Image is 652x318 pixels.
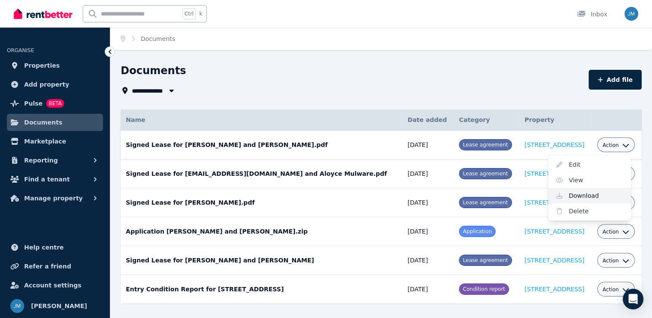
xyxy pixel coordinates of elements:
span: Lease agreement [463,171,508,177]
a: [STREET_ADDRESS] [524,286,584,293]
a: Documents [7,114,103,131]
div: Inbox [577,10,607,19]
a: Marketplace [7,133,103,150]
a: Account settings [7,277,103,294]
td: Signed Lease for [PERSON_NAME] and [PERSON_NAME] [121,246,402,275]
span: Lease agreement [463,200,508,206]
a: View [548,172,631,188]
span: ORGANISE [7,47,34,53]
button: Add file [589,70,642,90]
button: Manage property [7,190,103,207]
span: Add property [24,79,69,90]
span: Documents [141,34,175,43]
div: Action [548,155,631,221]
a: PulseBETA [7,95,103,112]
span: [PERSON_NAME] [31,301,87,311]
a: Add property [7,76,103,93]
a: [STREET_ADDRESS] [524,228,584,235]
span: Condition report [463,286,505,292]
span: Account settings [24,280,81,290]
td: [DATE] [402,275,454,304]
span: Documents [24,117,62,128]
nav: Breadcrumb [110,28,185,50]
a: [STREET_ADDRESS] [524,141,584,148]
button: Action [602,142,629,149]
button: Find a tenant [7,171,103,188]
span: BETA [46,99,64,108]
th: Date added [402,109,454,131]
a: Download [548,188,631,203]
span: Lease agreement [463,257,508,263]
a: Refer a friend [7,258,103,275]
span: Action [602,142,619,149]
span: Application [463,228,492,234]
td: Entry Condition Report for [STREET_ADDRESS] [121,275,402,304]
div: Open Intercom Messenger [623,289,643,309]
button: Reporting [7,152,103,169]
span: Manage property [24,193,83,203]
button: Action [602,257,629,264]
img: RentBetter [14,7,72,20]
button: Action [602,228,629,235]
a: Delete [548,203,631,219]
h1: Documents [121,64,186,78]
td: [DATE] [402,188,454,217]
span: Find a tenant [24,174,70,184]
td: Application [PERSON_NAME] and [PERSON_NAME].zip [121,217,402,246]
a: Properties [7,57,103,74]
td: [DATE] [402,246,454,275]
td: Signed Lease for [PERSON_NAME] and [PERSON_NAME].pdf [121,131,402,159]
th: Category [454,109,519,131]
td: Signed Lease for [PERSON_NAME].pdf [121,188,402,217]
span: Action [602,257,619,264]
span: Name [126,116,145,123]
span: Help centre [24,242,64,253]
td: [DATE] [402,131,454,159]
span: k [199,10,202,17]
span: Pulse [24,98,43,109]
img: John Mulware [10,299,24,313]
span: Refer a friend [24,261,71,271]
span: Lease agreement [463,142,508,148]
a: [STREET_ADDRESS] [524,199,584,206]
a: Edit [548,157,631,172]
span: Properties [24,60,60,71]
span: Action [602,228,619,235]
td: [DATE] [402,217,454,246]
button: Action [602,286,629,293]
span: Marketplace [24,136,66,147]
td: [DATE] [402,159,454,188]
a: Help centre [7,239,103,256]
th: Property [519,109,592,131]
a: [STREET_ADDRESS] [524,257,584,264]
a: [STREET_ADDRESS] [524,170,584,177]
span: Action [602,286,619,293]
span: Ctrl [182,8,196,19]
td: Signed Lease for [EMAIL_ADDRESS][DOMAIN_NAME] and Aloyce Mulware.pdf [121,159,402,188]
span: Reporting [24,155,58,165]
img: John Mulware [624,7,638,21]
